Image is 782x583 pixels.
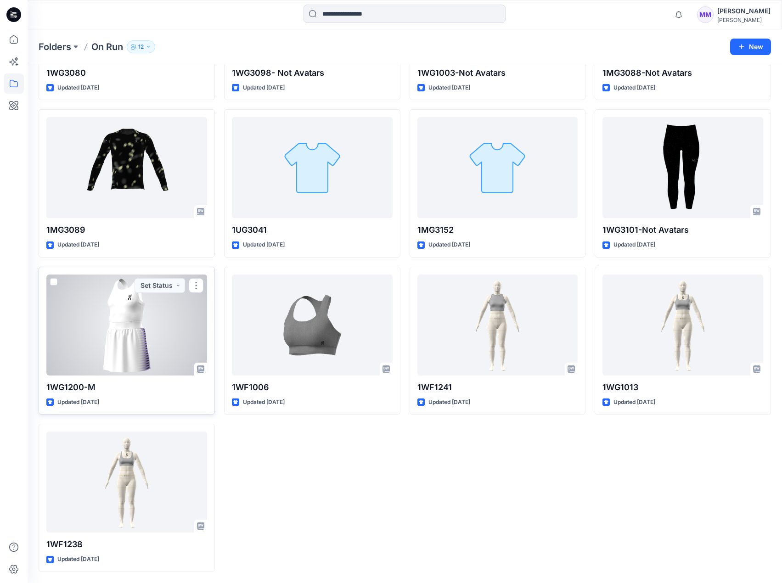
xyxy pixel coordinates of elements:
[602,275,763,376] a: 1WG1013
[417,381,578,394] p: 1WF1241
[417,117,578,218] a: 1MG3152
[39,40,71,53] a: Folders
[46,381,207,394] p: 1WG1200-M
[417,224,578,236] p: 1MG3152
[243,398,285,407] p: Updated [DATE]
[428,240,470,250] p: Updated [DATE]
[428,83,470,93] p: Updated [DATE]
[602,224,763,236] p: 1WG3101-Not Avatars
[46,275,207,376] a: 1WG1200-M
[417,275,578,376] a: 1WF1241
[697,6,714,23] div: MM
[602,67,763,79] p: 1MG3088-Not Avatars
[602,381,763,394] p: 1WG1013
[91,40,123,53] p: On Run
[717,17,771,23] div: [PERSON_NAME]
[613,240,655,250] p: Updated [DATE]
[232,224,393,236] p: 1UG3041
[57,555,99,564] p: Updated [DATE]
[243,240,285,250] p: Updated [DATE]
[46,224,207,236] p: 1MG3089
[46,117,207,218] a: 1MG3089
[46,67,207,79] p: 1WG3080
[138,42,144,52] p: 12
[46,538,207,551] p: 1WF1238
[232,381,393,394] p: 1WF1006
[717,6,771,17] div: [PERSON_NAME]
[232,275,393,376] a: 1WF1006
[417,67,578,79] p: 1WG1003-Not Avatars
[602,117,763,218] a: 1WG3101-Not Avatars
[613,83,655,93] p: Updated [DATE]
[57,83,99,93] p: Updated [DATE]
[243,83,285,93] p: Updated [DATE]
[127,40,155,53] button: 12
[428,398,470,407] p: Updated [DATE]
[730,39,771,55] button: New
[613,398,655,407] p: Updated [DATE]
[46,432,207,533] a: 1WF1238
[232,117,393,218] a: 1UG3041
[57,240,99,250] p: Updated [DATE]
[57,398,99,407] p: Updated [DATE]
[232,67,393,79] p: 1WG3098- Not Avatars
